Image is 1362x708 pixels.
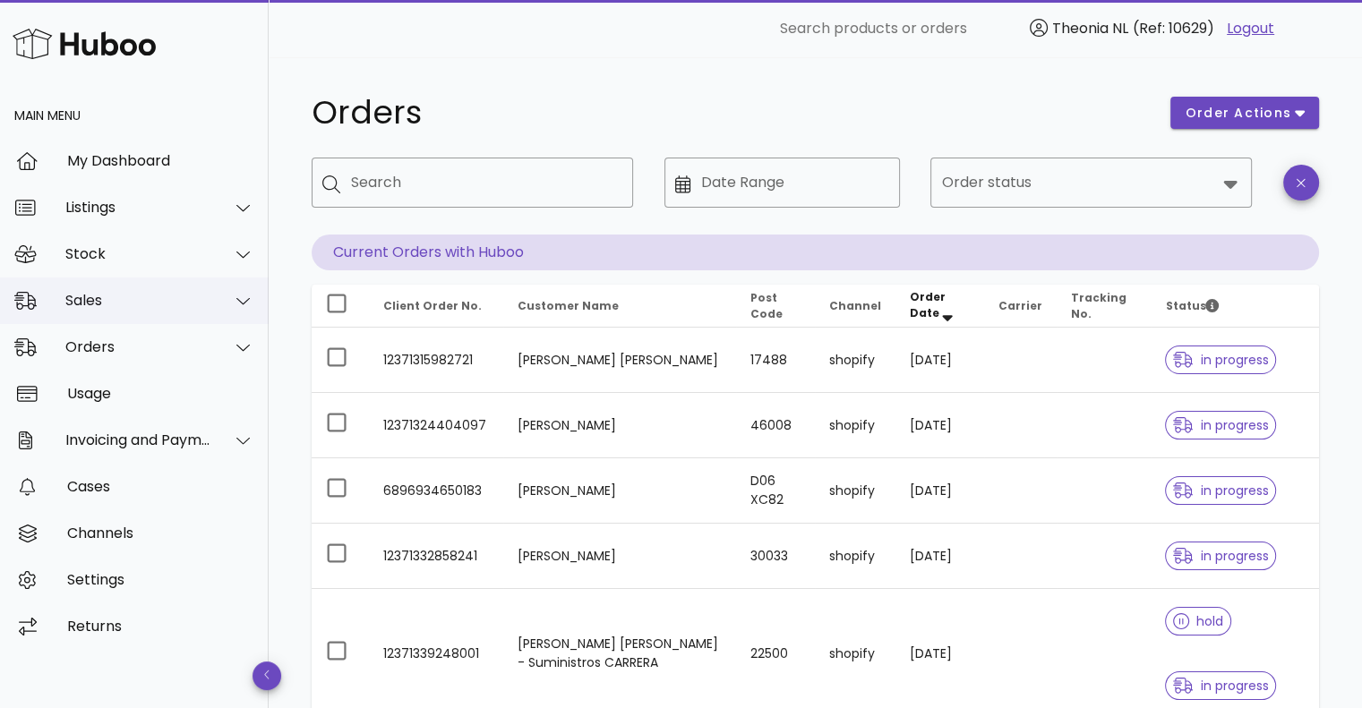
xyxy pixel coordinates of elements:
[503,458,736,524] td: [PERSON_NAME]
[67,478,254,495] div: Cases
[503,393,736,458] td: [PERSON_NAME]
[750,290,783,321] span: Post Code
[910,289,946,320] span: Order Date
[369,524,503,589] td: 12371332858241
[1227,18,1274,39] a: Logout
[895,328,984,393] td: [DATE]
[984,285,1057,328] th: Carrier
[895,393,984,458] td: [DATE]
[815,393,895,458] td: shopify
[65,199,211,216] div: Listings
[369,393,503,458] td: 12371324404097
[1173,550,1268,562] span: in progress
[67,385,254,402] div: Usage
[65,431,211,448] div: Invoicing and Payments
[67,152,254,169] div: My Dashboard
[1071,290,1126,321] span: Tracking No.
[65,245,211,262] div: Stock
[930,158,1252,208] div: Order status
[895,524,984,589] td: [DATE]
[518,298,619,313] span: Customer Name
[736,328,815,393] td: 17488
[1173,484,1268,497] span: in progress
[1173,679,1268,692] span: in progress
[369,285,503,328] th: Client Order No.
[895,458,984,524] td: [DATE]
[1165,298,1219,313] span: Status
[1185,104,1292,123] span: order actions
[503,285,736,328] th: Customer Name
[815,328,895,393] td: shopify
[815,285,895,328] th: Channel
[312,97,1149,129] h1: Orders
[383,298,482,313] span: Client Order No.
[998,298,1042,313] span: Carrier
[369,458,503,524] td: 6896934650183
[736,524,815,589] td: 30033
[829,298,881,313] span: Channel
[736,285,815,328] th: Post Code
[1173,419,1268,431] span: in progress
[503,328,736,393] td: [PERSON_NAME] [PERSON_NAME]
[13,24,156,63] img: Huboo Logo
[1173,354,1268,366] span: in progress
[1052,18,1128,38] span: Theonia NL
[312,235,1319,270] p: Current Orders with Huboo
[736,393,815,458] td: 46008
[815,458,895,524] td: shopify
[503,524,736,589] td: [PERSON_NAME]
[1173,615,1223,627] span: hold
[1057,285,1151,328] th: Tracking No.
[1133,18,1214,38] span: (Ref: 10629)
[67,618,254,635] div: Returns
[67,571,254,588] div: Settings
[67,525,254,542] div: Channels
[1170,97,1319,129] button: order actions
[736,458,815,524] td: D06 XC82
[1151,285,1319,328] th: Status
[65,338,211,355] div: Orders
[369,328,503,393] td: 12371315982721
[895,285,984,328] th: Order Date: Sorted descending. Activate to remove sorting.
[815,524,895,589] td: shopify
[65,292,211,309] div: Sales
